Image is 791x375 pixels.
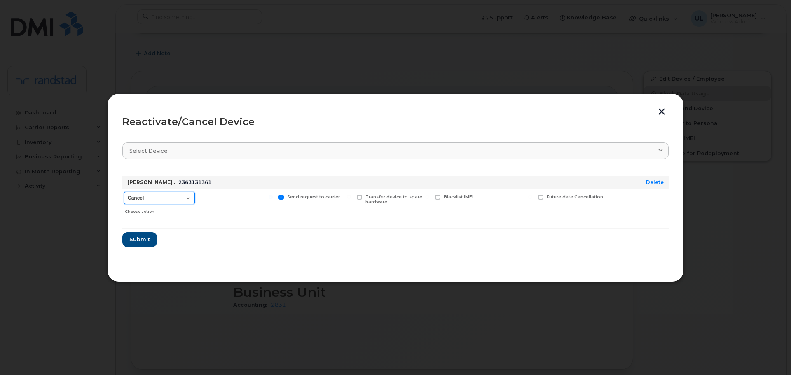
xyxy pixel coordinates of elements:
input: Blacklist IMEI [425,195,429,199]
input: Transfer device to spare hardware [347,195,351,199]
span: Submit [129,235,150,243]
span: 2363131361 [178,179,211,185]
a: Select device [122,142,669,159]
strong: [PERSON_NAME] . [127,179,175,185]
button: Submit [122,232,157,247]
span: Future date Cancellation [547,194,603,200]
input: Send request to carrier [269,195,273,199]
div: Reactivate/Cancel Device [122,117,669,127]
span: Select device [129,147,168,155]
span: Send request to carrier [287,194,340,200]
input: Future date Cancellation [528,195,532,199]
span: Transfer device to spare hardware [365,194,422,205]
span: Blacklist IMEI [444,194,473,200]
div: Choose action [125,205,195,215]
a: Delete [646,179,664,185]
